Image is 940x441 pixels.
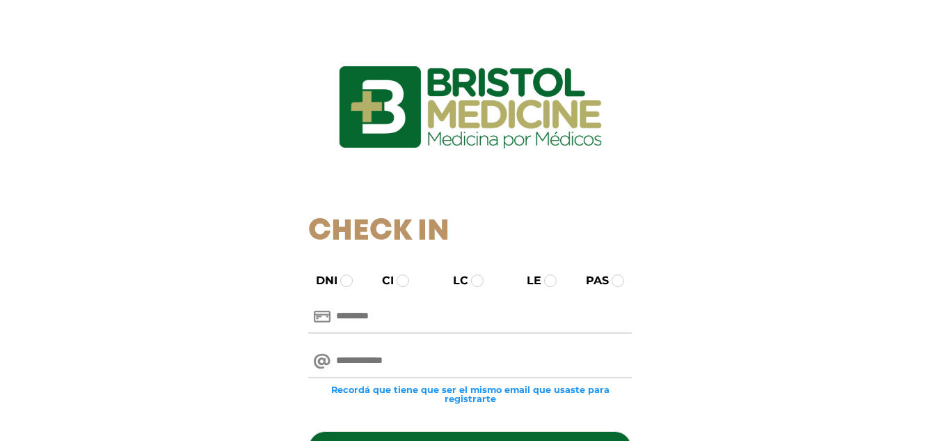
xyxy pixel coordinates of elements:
label: LC [440,272,468,289]
img: logo_ingresarbristol.jpg [282,17,658,198]
label: CI [369,272,394,289]
h1: Check In [308,215,632,249]
label: DNI [303,272,337,289]
label: PAS [573,272,609,289]
small: Recordá que tiene que ser el mismo email que usaste para registrarte [308,385,632,403]
label: LE [514,272,541,289]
